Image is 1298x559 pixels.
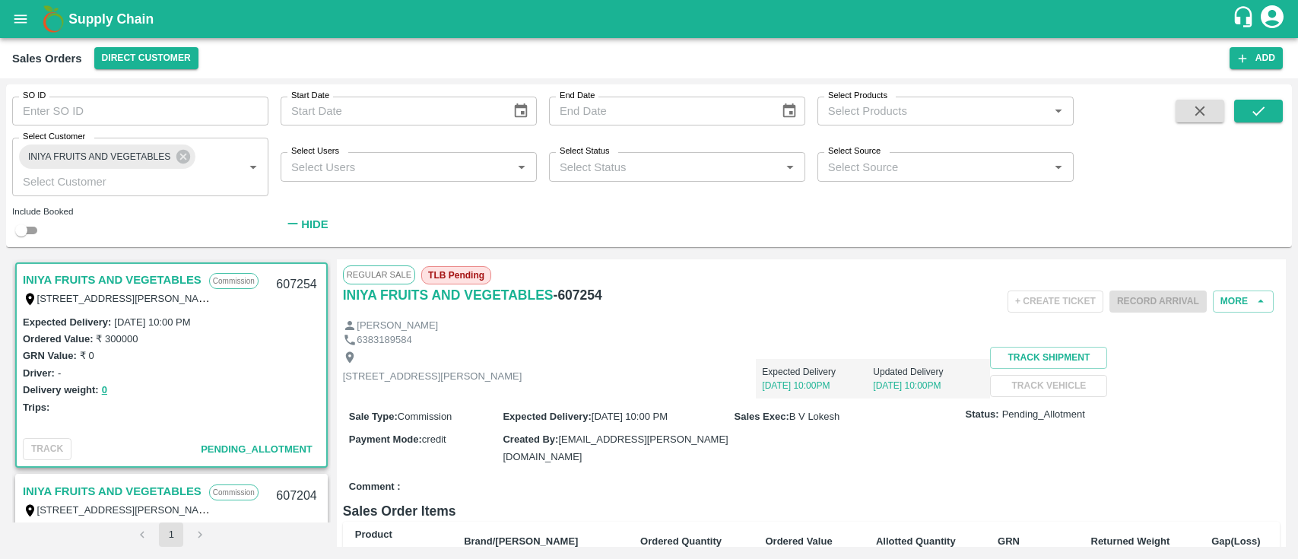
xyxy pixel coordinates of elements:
span: B V Lokesh [789,411,840,422]
label: Created By : [503,434,558,445]
label: Expected Delivery : [503,411,591,422]
label: Status: [966,408,999,422]
div: INIYA FRUITS AND VEGETABLES [19,145,195,169]
strong: Hide [301,218,328,230]
label: Expected Delivery : [23,316,111,328]
button: Add [1230,47,1283,69]
div: customer-support [1232,5,1258,33]
p: Commission [209,273,259,289]
label: Select Users [291,145,339,157]
label: ₹ 300000 [96,333,138,345]
label: - [58,367,61,379]
input: Select Status [554,157,776,176]
button: Open [1049,157,1068,177]
div: account of current user [1258,3,1286,35]
button: 0 [102,382,107,399]
label: Sale Type : [349,411,398,422]
div: Sales Orders [12,49,82,68]
p: Commission [209,484,259,500]
label: SO ID [23,90,46,102]
button: Hide [281,211,332,237]
h6: - 607254 [554,284,602,306]
label: Comment : [349,480,401,494]
input: Start Date [281,97,500,125]
label: Driver: [23,367,55,379]
input: Select Users [285,157,507,176]
button: Open [243,157,263,177]
p: [STREET_ADDRESS][PERSON_NAME] [343,370,522,384]
label: Start Date [291,90,329,102]
a: INIYA FRUITS AND VEGETABLES [23,270,202,290]
label: [DATE] 10:00 PM [114,316,190,328]
label: Select Products [828,90,887,102]
button: Select DC [94,47,198,69]
button: Open [1049,101,1068,121]
span: [DATE] 10:00 PM [592,411,668,422]
label: Ordered Value: [23,333,93,345]
nav: pagination navigation [128,522,214,547]
button: Track Shipment [990,347,1107,369]
span: credit [422,434,446,445]
button: More [1213,291,1274,313]
label: Select Status [560,145,610,157]
img: logo [38,4,68,34]
input: Select Products [822,101,1044,121]
button: Open [780,157,800,177]
b: Allotted Quantity [876,535,956,547]
button: page 1 [159,522,183,547]
span: INIYA FRUITS AND VEGETABLES [19,149,179,165]
label: [STREET_ADDRESS][PERSON_NAME] [37,292,217,304]
p: [DATE] 10:00PM [762,379,873,392]
p: Expected Delivery [762,365,873,379]
button: Choose date [775,97,804,125]
button: Open [512,157,532,177]
span: Commission [398,411,452,422]
p: [PERSON_NAME] [357,319,438,333]
label: ₹ 0 [80,350,94,361]
input: Select Source [822,157,1044,176]
input: End Date [549,97,769,125]
span: Pending_Allotment [1002,408,1085,422]
span: Please dispatch the trip before ending [1109,294,1207,306]
div: 607204 [267,478,325,514]
b: Ordered Quantity [640,535,722,547]
input: Select Customer [17,171,219,191]
span: Regular Sale [343,265,415,284]
label: Sales Exec : [735,411,789,422]
button: Choose date [506,97,535,125]
b: Brand/[PERSON_NAME] [464,535,578,547]
a: INIYA FRUITS AND VEGETABLES [343,284,554,306]
p: [DATE] 10:00PM [873,379,984,392]
label: GRN Value: [23,350,77,361]
span: [EMAIL_ADDRESS][PERSON_NAME][DOMAIN_NAME] [503,434,728,462]
label: Delivery weight: [23,384,99,395]
input: Enter SO ID [12,97,268,125]
span: TLB Pending [421,266,491,284]
label: [STREET_ADDRESS][PERSON_NAME] [37,503,217,516]
a: INIYA FRUITS AND VEGETABLES [23,481,202,501]
div: SKU [355,543,440,557]
div: Include Booked [12,205,268,218]
div: 607254 [267,267,325,303]
label: Payment Mode : [349,434,422,445]
label: Select Customer [23,131,85,143]
b: Gap(Loss) [1211,535,1260,547]
b: Ordered Value [765,535,832,547]
span: Pending_Allotment [201,443,313,455]
p: 6383189584 [357,333,411,348]
label: Select Source [828,145,881,157]
label: End Date [560,90,595,102]
h6: Sales Order Items [343,500,1280,522]
b: Returned Weight [1091,535,1170,547]
label: Trips: [23,402,49,413]
b: Supply Chain [68,11,154,27]
p: Updated Delivery [873,365,984,379]
b: Product [355,529,392,540]
b: GRN [998,535,1020,547]
button: open drawer [3,2,38,37]
a: Supply Chain [68,8,1232,30]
